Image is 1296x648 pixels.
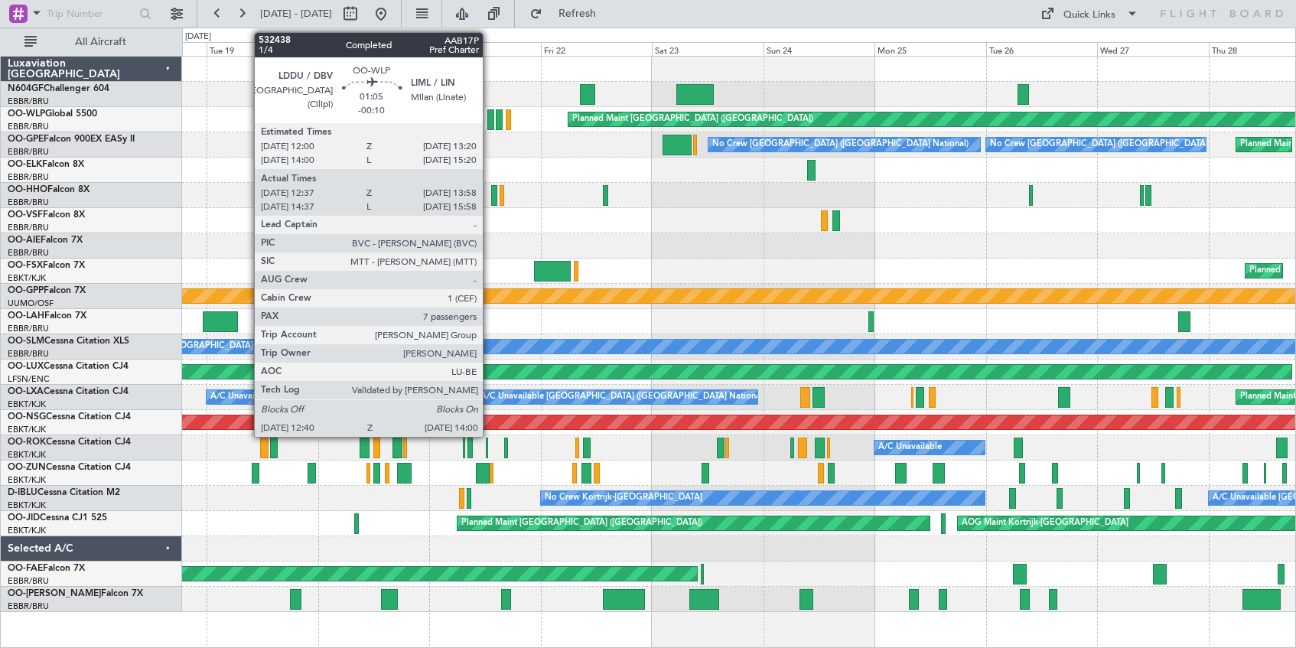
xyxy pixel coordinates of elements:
a: EBBR/BRU [8,601,49,612]
a: EBBR/BRU [8,348,49,360]
a: EBKT/KJK [8,525,46,536]
div: Fri 22 [541,42,653,56]
div: [DATE] [185,31,211,44]
a: EBBR/BRU [8,96,49,107]
span: OO-LAH [8,311,44,321]
div: Planned Maint [GEOGRAPHIC_DATA] ([GEOGRAPHIC_DATA]) [572,108,813,131]
div: No Crew Kortrijk-[GEOGRAPHIC_DATA] [545,487,702,510]
span: OO-LUX [8,362,44,371]
a: EBBR/BRU [8,146,49,158]
a: EBKT/KJK [8,449,46,461]
span: OO-JID [8,513,40,523]
a: UUMO/OSF [8,298,54,309]
a: OO-WLPGlobal 5500 [8,109,97,119]
a: OO-SLMCessna Citation XLS [8,337,129,346]
span: OO-AIE [8,236,41,245]
a: D-IBLUCessna Citation M2 [8,488,120,497]
span: OO-[PERSON_NAME] [8,589,101,598]
a: OO-LXACessna Citation CJ4 [8,387,129,396]
span: OO-LXA [8,387,44,396]
input: Trip Number [47,2,135,25]
span: OO-FSX [8,261,43,270]
div: Wed 20 [318,42,430,56]
div: Planned Maint Kortrijk-[GEOGRAPHIC_DATA] [357,259,535,282]
span: OO-ROK [8,438,46,447]
span: OO-VSF [8,210,43,220]
div: A/C Unavailable [GEOGRAPHIC_DATA] ([GEOGRAPHIC_DATA] National) [210,386,495,409]
a: EBBR/BRU [8,121,49,132]
a: OO-NSGCessna Citation CJ4 [8,412,131,422]
span: [DATE] - [DATE] [260,7,332,21]
button: Quick Links [1033,2,1146,26]
a: OO-FAEFalcon 7X [8,564,85,573]
a: OO-VSFFalcon 8X [8,210,85,220]
div: Thu 21 [429,42,541,56]
span: OO-HHO [8,185,47,194]
span: OO-ZUN [8,463,46,472]
span: OO-FAE [8,564,43,573]
div: Sun 24 [764,42,875,56]
span: OO-SLM [8,337,44,346]
a: OO-FSXFalcon 7X [8,261,85,270]
span: OO-WLP [8,109,45,119]
a: OO-[PERSON_NAME]Falcon 7X [8,589,143,598]
div: Tue 26 [986,42,1098,56]
div: No Crew [GEOGRAPHIC_DATA] ([GEOGRAPHIC_DATA] National) [990,133,1246,156]
a: EBBR/BRU [8,323,49,334]
a: EBKT/KJK [8,424,46,435]
span: OO-ELK [8,160,42,169]
div: Planned Maint [GEOGRAPHIC_DATA] ([GEOGRAPHIC_DATA]) [461,512,702,535]
div: Sat 23 [652,42,764,56]
div: Quick Links [1063,8,1115,23]
a: OO-AIEFalcon 7X [8,236,83,245]
span: OO-GPE [8,135,44,144]
a: OO-JIDCessna CJ1 525 [8,513,107,523]
a: EBKT/KJK [8,474,46,486]
a: OO-GPEFalcon 900EX EASy II [8,135,135,144]
span: OO-NSG [8,412,46,422]
a: EBBR/BRU [8,222,49,233]
span: D-IBLU [8,488,37,497]
a: EBKT/KJK [8,500,46,511]
div: Tue 19 [207,42,318,56]
a: EBBR/BRU [8,171,49,183]
span: OO-GPP [8,286,44,295]
a: OO-ELKFalcon 8X [8,160,84,169]
a: OO-HHOFalcon 8X [8,185,90,194]
div: Mon 25 [874,42,986,56]
span: All Aircraft [40,37,161,47]
a: EBKT/KJK [8,399,46,410]
a: EBBR/BRU [8,197,49,208]
div: A/C Unavailable [GEOGRAPHIC_DATA] ([GEOGRAPHIC_DATA] National) [480,386,765,409]
span: N604GF [8,84,44,93]
a: OO-ZUNCessna Citation CJ4 [8,463,131,472]
a: OO-GPPFalcon 7X [8,286,86,295]
a: EBBR/BRU [8,575,49,587]
div: AOG Maint Kortrijk-[GEOGRAPHIC_DATA] [962,512,1128,535]
a: LFSN/ENC [8,373,50,385]
a: N604GFChallenger 604 [8,84,109,93]
button: Refresh [523,2,614,26]
a: OO-ROKCessna Citation CJ4 [8,438,131,447]
div: A/C Unavailable [878,436,942,459]
button: All Aircraft [17,30,166,54]
a: OO-LUXCessna Citation CJ4 [8,362,129,371]
span: Refresh [545,8,610,19]
a: EBKT/KJK [8,272,46,284]
div: No Crew [GEOGRAPHIC_DATA] ([GEOGRAPHIC_DATA] National) [712,133,969,156]
a: OO-LAHFalcon 7X [8,311,86,321]
a: EBBR/BRU [8,247,49,259]
div: Wed 27 [1097,42,1209,56]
